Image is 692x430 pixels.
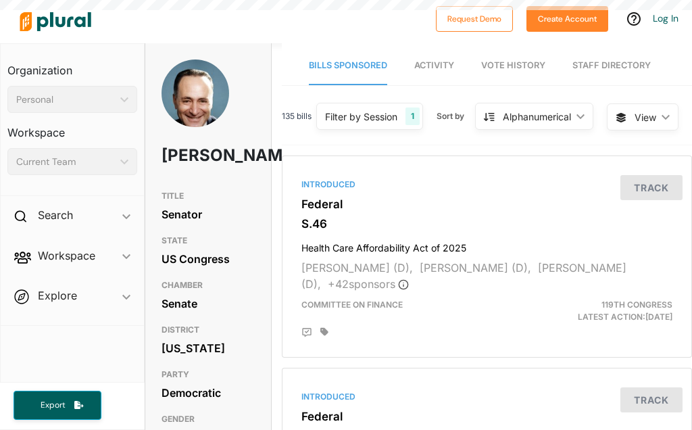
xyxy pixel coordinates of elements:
h2: Search [38,208,73,222]
button: Track [620,387,683,412]
h3: STATE [162,233,255,249]
span: Export [31,400,74,411]
div: Democratic [162,383,255,403]
h4: Health Care Affordability Act of 2025 [301,236,673,254]
span: Vote History [481,60,545,70]
div: [US_STATE] [162,338,255,358]
span: View [635,110,656,124]
div: Add tags [320,327,328,337]
a: Vote History [481,47,545,85]
span: [PERSON_NAME] (D), [420,261,531,274]
div: Senator [162,204,255,224]
h3: DISTRICT [162,322,255,338]
h3: PARTY [162,366,255,383]
button: Export [14,391,101,420]
img: Headshot of Chuck Schumer [162,59,229,142]
span: Bills Sponsored [309,60,387,70]
h3: Federal [301,197,673,211]
span: + 42 sponsor s [328,277,409,291]
h3: Organization [7,51,137,80]
div: Filter by Session [325,110,397,124]
div: US Congress [162,249,255,269]
a: Create Account [526,11,608,25]
div: Add Position Statement [301,327,312,338]
h3: Workspace [7,113,137,143]
span: 135 bills [282,110,312,122]
a: Bills Sponsored [309,47,387,85]
span: Committee on Finance [301,300,403,310]
h3: S.46 [301,217,673,231]
div: Senate [162,293,255,314]
span: [PERSON_NAME] (D), [301,261,413,274]
div: Introduced [301,391,673,403]
div: 1 [405,107,420,125]
button: Request Demo [436,6,513,32]
span: 119th Congress [601,300,672,310]
h3: GENDER [162,411,255,427]
div: Personal [16,93,115,107]
div: Introduced [301,178,673,191]
span: [PERSON_NAME] (D), [301,261,626,291]
h3: Federal [301,410,673,423]
span: Sort by [437,110,475,122]
a: Staff Directory [572,47,651,85]
button: Track [620,175,683,200]
span: Activity [414,60,454,70]
h1: [PERSON_NAME] [162,135,218,176]
div: Alphanumerical [503,110,571,124]
a: Request Demo [436,11,513,25]
div: Latest Action: [DATE] [552,299,683,323]
a: Log In [653,12,678,24]
h3: CHAMBER [162,277,255,293]
a: Activity [414,47,454,85]
button: Create Account [526,6,608,32]
div: Current Team [16,155,115,169]
h3: TITLE [162,188,255,204]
